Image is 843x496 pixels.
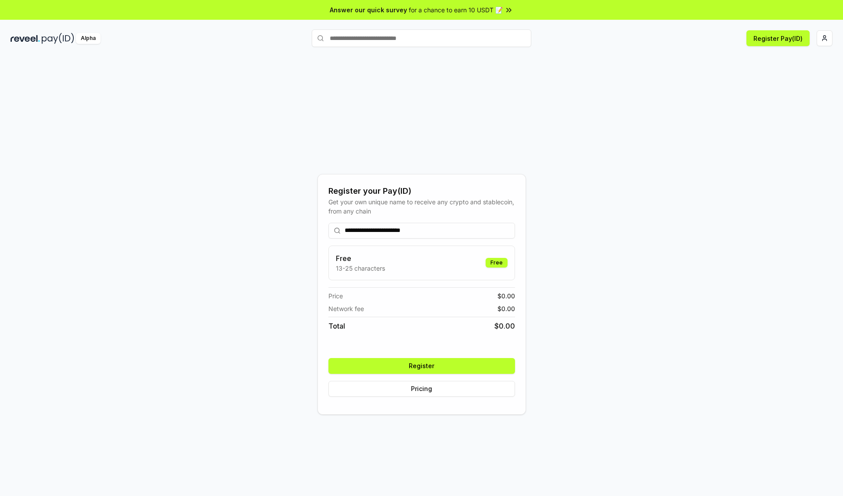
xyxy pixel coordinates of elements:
[328,304,364,313] span: Network fee
[328,321,345,331] span: Total
[486,258,508,268] div: Free
[328,197,515,216] div: Get your own unique name to receive any crypto and stablecoin, from any chain
[328,185,515,197] div: Register your Pay(ID)
[330,5,407,14] span: Answer our quick survey
[336,253,385,264] h3: Free
[76,33,101,44] div: Alpha
[328,381,515,397] button: Pricing
[497,304,515,313] span: $ 0.00
[497,291,515,300] span: $ 0.00
[328,358,515,374] button: Register
[746,30,810,46] button: Register Pay(ID)
[494,321,515,331] span: $ 0.00
[42,33,74,44] img: pay_id
[328,291,343,300] span: Price
[336,264,385,273] p: 13-25 characters
[11,33,40,44] img: reveel_dark
[409,5,503,14] span: for a chance to earn 10 USDT 📝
